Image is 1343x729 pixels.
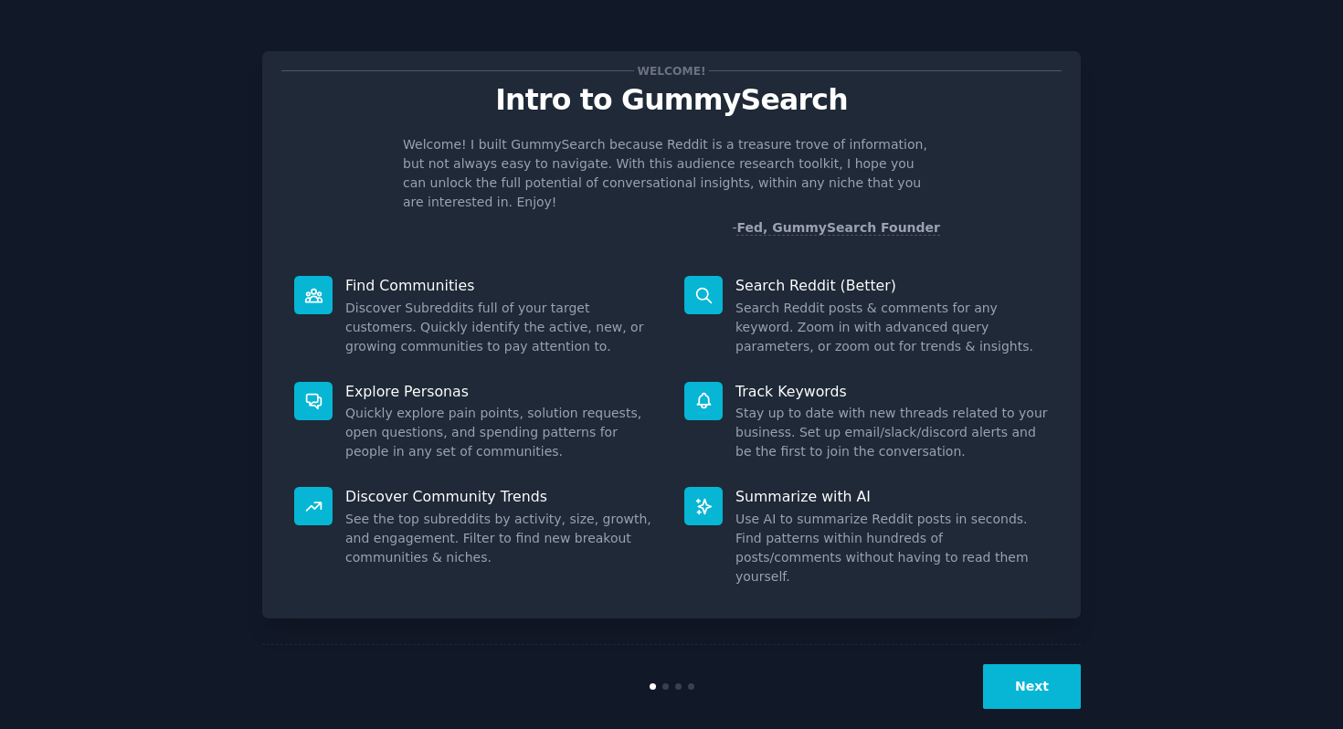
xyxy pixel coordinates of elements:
span: Welcome! [634,61,709,80]
dd: Discover Subreddits full of your target customers. Quickly identify the active, new, or growing c... [345,299,659,356]
dd: Stay up to date with new threads related to your business. Set up email/slack/discord alerts and ... [735,404,1049,461]
p: Summarize with AI [735,487,1049,506]
p: Intro to GummySearch [281,84,1062,116]
button: Next [983,664,1081,709]
dd: See the top subreddits by activity, size, growth, and engagement. Filter to find new breakout com... [345,510,659,567]
p: Track Keywords [735,382,1049,401]
p: Discover Community Trends [345,487,659,506]
a: Fed, GummySearch Founder [736,220,940,236]
p: Welcome! I built GummySearch because Reddit is a treasure trove of information, but not always ea... [403,135,940,212]
dd: Search Reddit posts & comments for any keyword. Zoom in with advanced query parameters, or zoom o... [735,299,1049,356]
dd: Use AI to summarize Reddit posts in seconds. Find patterns within hundreds of posts/comments with... [735,510,1049,586]
p: Explore Personas [345,382,659,401]
p: Search Reddit (Better) [735,276,1049,295]
p: Find Communities [345,276,659,295]
div: - [732,218,940,238]
dd: Quickly explore pain points, solution requests, open questions, and spending patterns for people ... [345,404,659,461]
